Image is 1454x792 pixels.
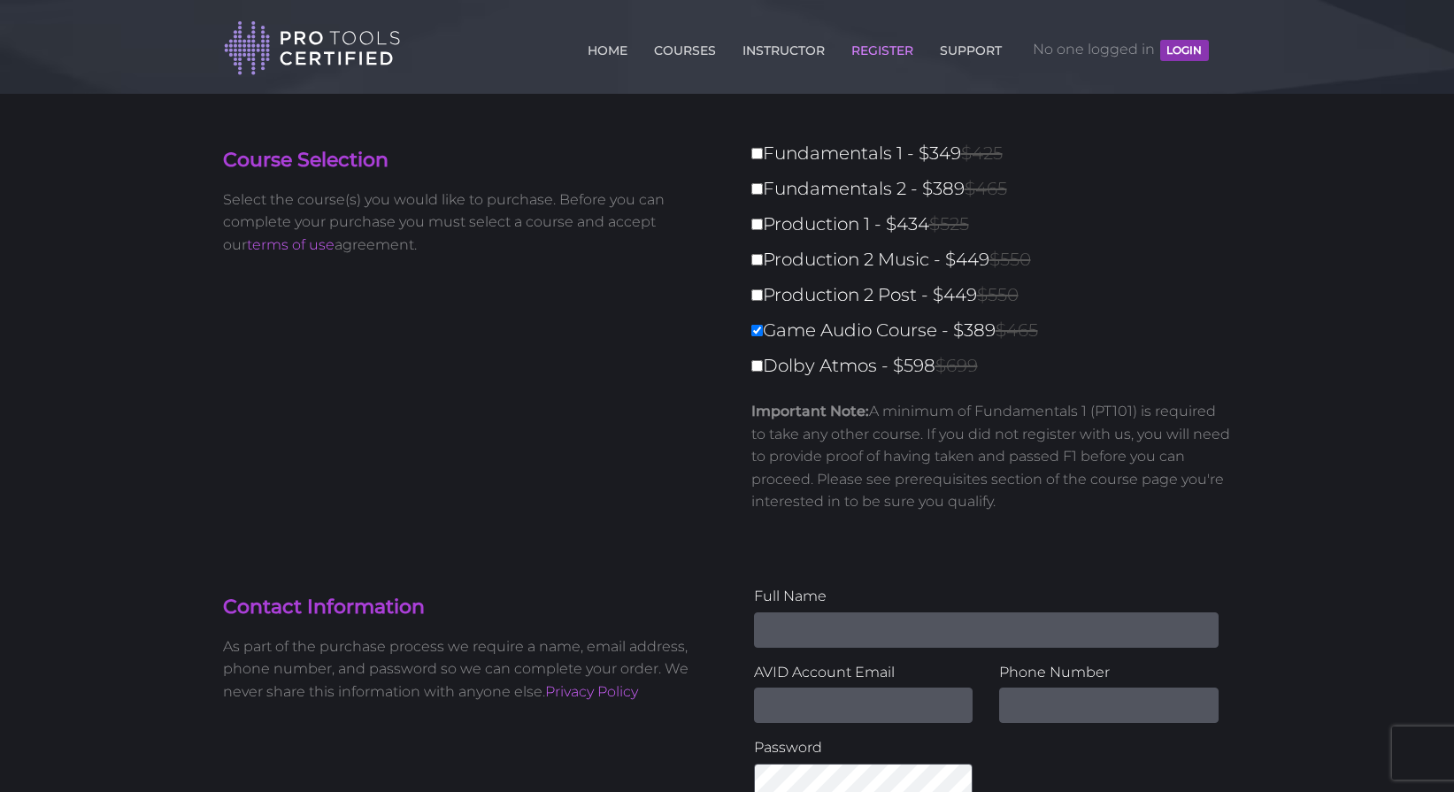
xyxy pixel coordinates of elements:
[738,33,829,61] a: INSTRUCTOR
[1160,40,1208,61] button: LOGIN
[996,319,1038,341] span: $465
[583,33,632,61] a: HOME
[223,594,714,621] h4: Contact Information
[989,249,1031,270] span: $550
[751,400,1232,513] p: A minimum of Fundamentals 1 (PT101) is required to take any other course. If you did not register...
[751,325,763,336] input: Game Audio Course - $389$465
[751,403,869,419] strong: Important Note:
[650,33,720,61] a: COURSES
[751,138,1242,169] label: Fundamentals 1 - $349
[751,350,1242,381] label: Dolby Atmos - $598
[754,736,973,759] label: Password
[751,148,763,159] input: Fundamentals 1 - $349$425
[751,183,763,195] input: Fundamentals 2 - $389$465
[751,173,1242,204] label: Fundamentals 2 - $389
[754,661,973,684] label: AVID Account Email
[961,142,1003,164] span: $425
[751,244,1242,275] label: Production 2 Music - $449
[224,19,401,77] img: Pro Tools Certified Logo
[751,219,763,230] input: Production 1 - $434$525
[223,147,714,174] h4: Course Selection
[223,635,714,704] p: As part of the purchase process we require a name, email address, phone number, and password so w...
[751,280,1242,311] label: Production 2 Post - $449
[999,661,1219,684] label: Phone Number
[751,209,1242,240] label: Production 1 - $434
[935,33,1006,61] a: SUPPORT
[545,683,638,700] a: Privacy Policy
[223,188,714,257] p: Select the course(s) you would like to purchase. Before you can complete your purchase you must s...
[247,236,335,253] a: terms of use
[847,33,918,61] a: REGISTER
[965,178,1007,199] span: $465
[977,284,1019,305] span: $550
[751,254,763,265] input: Production 2 Music - $449$550
[754,585,1219,608] label: Full Name
[1033,23,1208,76] span: No one logged in
[751,315,1242,346] label: Game Audio Course - $389
[935,355,978,376] span: $699
[751,360,763,372] input: Dolby Atmos - $598$699
[751,289,763,301] input: Production 2 Post - $449$550
[929,213,969,235] span: $525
